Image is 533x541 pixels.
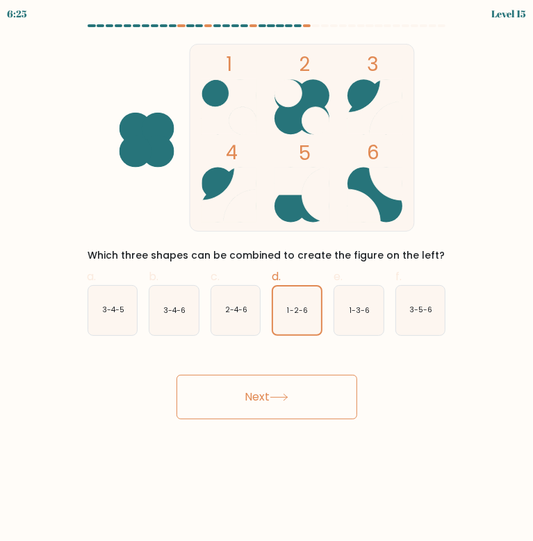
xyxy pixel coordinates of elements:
text: 3-4-5 [102,305,124,316]
text: 3-4-6 [163,305,186,316]
div: Level 15 [491,6,526,21]
span: b. [149,268,158,284]
tspan: 1 [226,51,232,78]
span: d. [272,268,281,284]
text: 1-3-6 [350,305,370,316]
tspan: 6 [366,139,379,166]
span: e. [334,268,343,284]
tspan: 2 [299,51,310,78]
tspan: 5 [299,140,311,167]
span: f. [395,268,402,284]
button: Next [177,375,357,419]
tspan: 3 [366,51,378,78]
span: c. [211,268,220,284]
text: 2-4-6 [225,305,247,316]
text: 1-2-6 [288,305,308,316]
span: a. [88,268,97,284]
text: 3-5-6 [409,305,432,316]
div: 6:25 [7,6,27,21]
div: Which three shapes can be combined to create the figure on the left? [85,248,449,263]
tspan: 4 [226,139,238,166]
